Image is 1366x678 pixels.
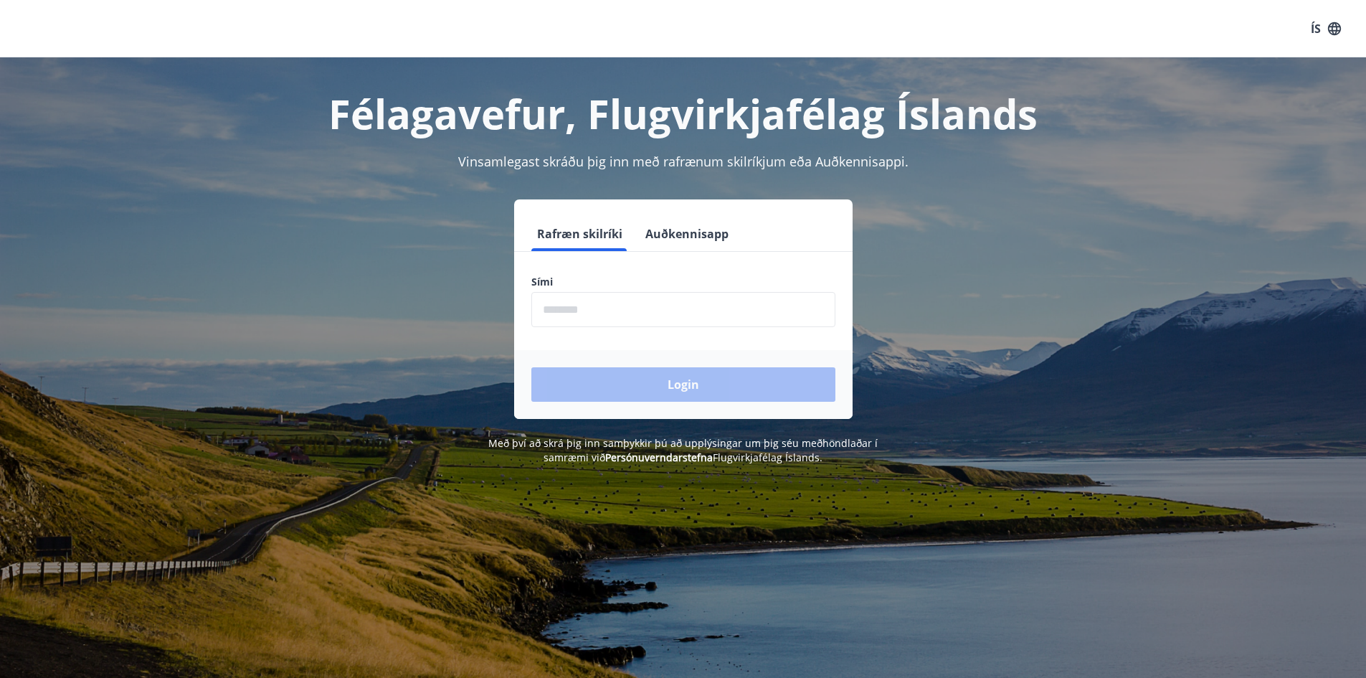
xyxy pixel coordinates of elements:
button: Rafræn skilríki [531,217,628,251]
span: Með því að skrá þig inn samþykkir þú að upplýsingar um þig séu meðhöndlaðar í samræmi við Flugvir... [488,436,878,464]
label: Sími [531,275,835,289]
a: Persónuverndarstefna [605,451,713,464]
button: Auðkennisapp [640,217,734,251]
span: Vinsamlegast skráðu þig inn með rafrænum skilríkjum eða Auðkennisappi. [458,153,909,170]
button: ÍS [1303,16,1349,42]
h1: Félagavefur, Flugvirkjafélag Íslands [184,86,1182,141]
